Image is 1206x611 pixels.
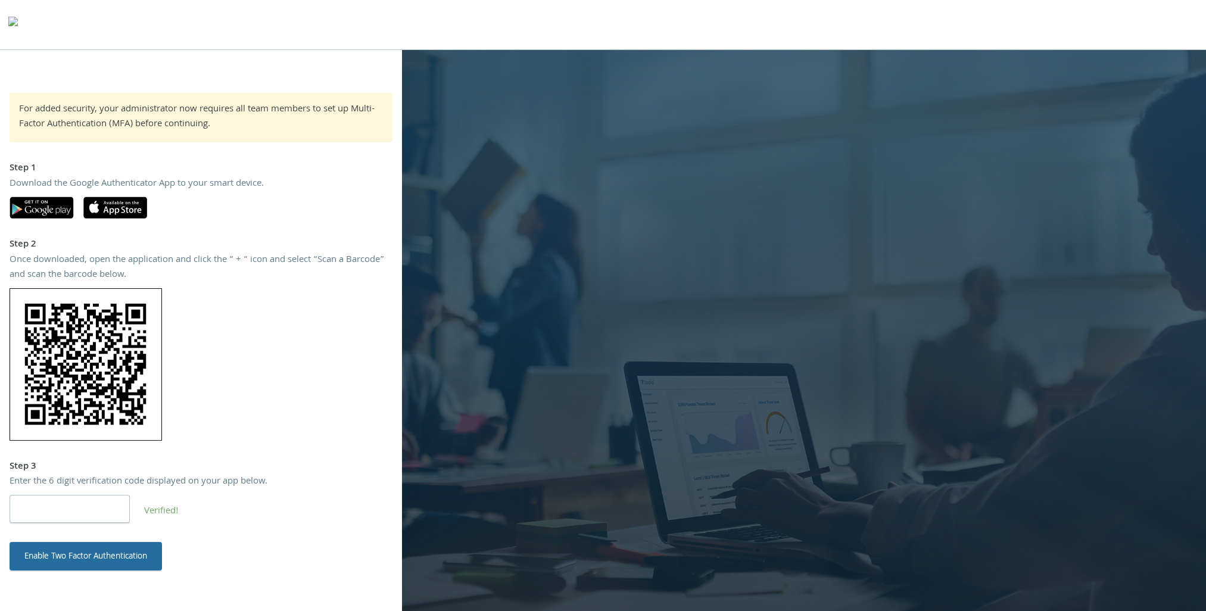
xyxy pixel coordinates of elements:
[10,177,392,192] div: Download the Google Authenticator App to your smart device.
[83,197,147,219] img: apple-app-store.svg
[10,542,162,571] button: Enable Two Factor Authentication
[10,475,392,490] div: Enter the 6 digit verification code displayed on your app below.
[144,504,179,519] span: Verified!
[10,197,74,219] img: google-play.svg
[10,288,162,441] img: 8Jp+YlKvwSKQAAAABJRU5ErkJggg==
[8,13,18,36] img: todyl-logo-dark.svg
[10,237,36,252] strong: Step 2
[10,459,36,475] strong: Step 3
[19,102,383,133] div: For added security, your administrator now requires all team members to set up Multi-Factor Authe...
[10,253,392,283] div: Once downloaded, open the application and click the “ + “ icon and select “Scan a Barcode” and sc...
[10,161,36,176] strong: Step 1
